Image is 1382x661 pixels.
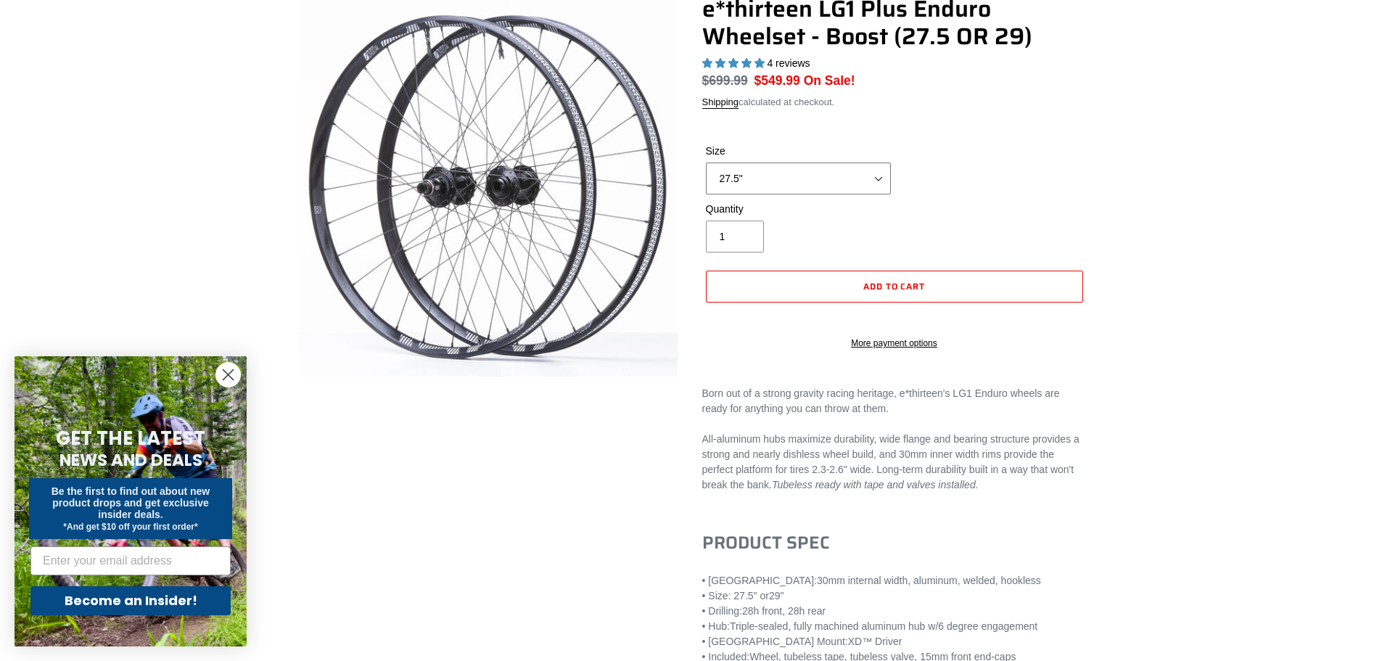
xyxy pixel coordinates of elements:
[702,636,848,647] span: • [GEOGRAPHIC_DATA] Mount:
[56,425,205,451] span: GET THE LATEST
[30,586,231,615] button: Become an Insider!
[706,337,1083,350] a: More payment options
[52,485,210,520] span: Be the first to find out about new product drops and get exclusive insider deals.
[702,588,1087,604] div: 29"
[702,605,742,617] span: • Drilling:
[772,479,979,490] em: Tubeless ready with tape and valves installed.
[702,620,730,632] span: • Hub:
[63,522,197,532] span: *And get $10 off your first order*
[30,546,231,575] input: Enter your email address
[702,57,768,69] span: 5.00 stars
[702,97,739,109] a: Shipping
[702,590,769,602] span: • Size: 27.5" or
[804,71,855,90] span: On Sale!
[706,271,1083,303] button: Add to cart
[702,533,1087,554] h3: PRODUCT SPEC
[754,73,800,88] span: $549.99
[702,95,1087,110] div: calculated at checkout.
[702,634,1087,649] div: XD™ Driver
[59,448,202,472] span: NEWS AND DEALS
[863,279,926,293] span: Add to cart
[702,386,1087,416] div: Born out of a strong gravity racing heritage, e*thirteen's LG1 Enduro wheels are ready for anythi...
[702,575,817,586] span: • [GEOGRAPHIC_DATA]:
[702,73,748,88] s: $699.99
[702,604,1087,619] div: 28h front, 28h rear
[215,362,241,387] button: Close dialog
[706,144,891,159] label: Size
[702,432,1087,493] p: All-aluminum hubs maximize durability, wide flange and bearing structure provides a strong and ne...
[767,57,810,69] span: 4 reviews
[702,573,1087,588] div: 30mm internal width, aluminum, welded, hookless
[702,619,1087,634] div: Triple-sealed, fully machined aluminum hub w/6 degree engagement
[706,202,891,217] label: Quantity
